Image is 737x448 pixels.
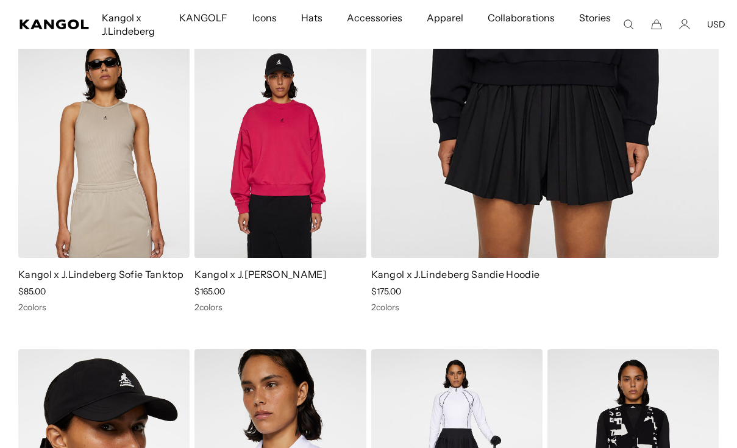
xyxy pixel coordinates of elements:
span: $175.00 [371,286,401,297]
a: Kangol x J.Lindeberg Sofie Tanktop [18,268,183,280]
a: Kangol x J.[PERSON_NAME] [194,268,326,280]
div: 2 colors [194,302,366,313]
span: $85.00 [18,286,46,297]
a: Kangol x J.Lindeberg Sandie Hoodie [371,268,540,280]
img: Kangol x J.Lindeberg Sofie Tanktop [18,43,190,258]
span: $165.00 [194,286,225,297]
button: Cart [651,19,662,30]
summary: Search here [623,19,634,30]
img: Kangol x J.Lindeberg Sandie Sweatshirt [194,43,366,258]
a: Kangol [20,20,90,29]
button: USD [707,19,725,30]
div: 2 colors [371,302,719,313]
div: 2 colors [18,302,190,313]
a: Account [679,19,690,30]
